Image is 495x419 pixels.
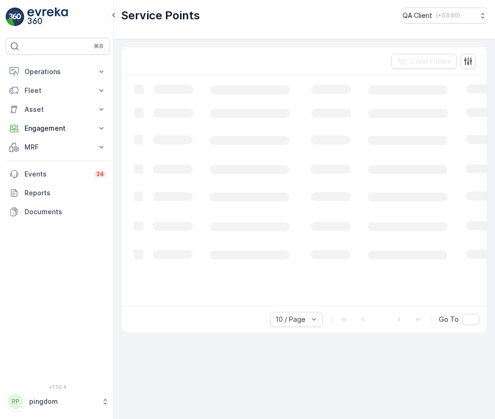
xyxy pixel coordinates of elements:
p: ⌘B [94,42,103,50]
a: Documents [6,202,110,221]
p: 34 [96,170,104,178]
p: Operations [25,67,91,76]
p: Documents [25,207,106,217]
button: QA Client(+03:00) [403,8,487,24]
span: v 1.50.4 [6,384,110,390]
p: Clear Filters [410,57,451,66]
p: pingdom [29,397,97,406]
p: MRF [25,142,91,152]
p: QA Client [403,11,432,20]
img: logo_light-DOdMpM7g.png [27,8,68,26]
p: Service Points [121,8,200,23]
p: Reports [25,188,106,198]
p: ( +03:00 ) [436,12,460,19]
span: Go To [439,315,459,324]
p: Events [25,169,89,179]
button: Operations [6,62,110,81]
p: Fleet [25,86,91,95]
div: PP [8,394,23,409]
p: Engagement [25,124,91,133]
button: Fleet [6,81,110,100]
button: PPpingdom [6,392,110,411]
button: Clear Filters [391,54,457,69]
p: Asset [25,105,91,114]
a: Events34 [6,165,110,184]
button: Asset [6,100,110,119]
img: logo [6,8,25,26]
button: MRF [6,138,110,157]
button: Engagement [6,119,110,138]
a: Reports [6,184,110,202]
